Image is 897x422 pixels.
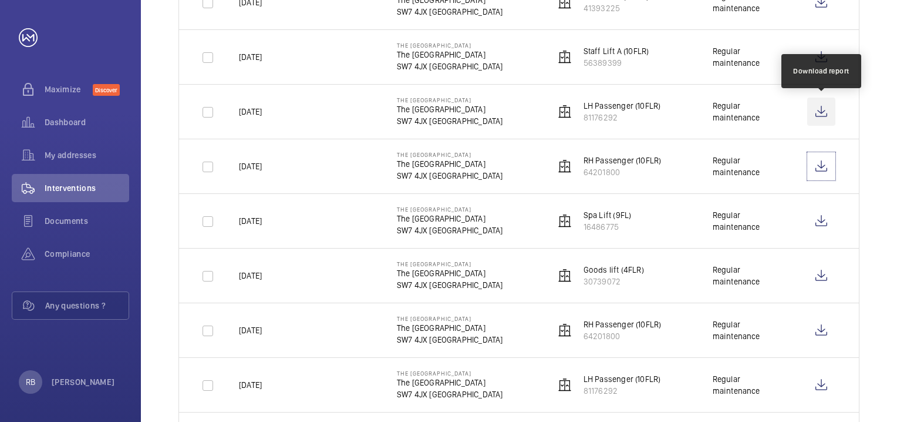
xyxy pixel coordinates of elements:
p: The [GEOGRAPHIC_DATA] [397,42,503,49]
p: 30739072 [584,276,644,287]
p: The [GEOGRAPHIC_DATA] [397,158,503,170]
p: The [GEOGRAPHIC_DATA] [397,260,503,267]
span: Any questions ? [45,300,129,312]
p: 81176292 [584,385,661,397]
p: [PERSON_NAME] [52,376,115,388]
p: 41393225 [584,2,649,14]
p: The [GEOGRAPHIC_DATA] [397,370,503,377]
p: LH Passenger (10FLR) [584,100,661,112]
span: Interventions [45,182,129,194]
p: Goods lift (4FLR) [584,264,644,276]
p: Spa Lift (9FL) [584,209,632,221]
p: Staff Lift A (10FLR) [584,45,649,57]
p: [DATE] [239,160,262,172]
img: elevator.svg [558,214,572,228]
p: The [GEOGRAPHIC_DATA] [397,151,503,158]
p: [DATE] [239,270,262,282]
p: SW7 4JX [GEOGRAPHIC_DATA] [397,279,503,291]
img: elevator.svg [558,323,572,337]
p: The [GEOGRAPHIC_DATA] [397,267,503,279]
img: elevator.svg [558,269,572,283]
p: 64201800 [584,166,662,178]
p: The [GEOGRAPHIC_DATA] [397,315,503,322]
p: The [GEOGRAPHIC_DATA] [397,322,503,334]
p: The [GEOGRAPHIC_DATA] [397,213,503,225]
p: 16486775 [584,221,632,233]
div: Regular maintenance [713,264,788,287]
span: Maximize [45,83,93,95]
img: elevator.svg [558,159,572,173]
div: Regular maintenance [713,100,788,123]
p: RB [26,376,35,388]
p: SW7 4JX [GEOGRAPHIC_DATA] [397,334,503,346]
span: Discover [93,84,120,96]
img: elevator.svg [558,50,572,64]
p: SW7 4JX [GEOGRAPHIC_DATA] [397,170,503,182]
p: The [GEOGRAPHIC_DATA] [397,377,503,388]
p: The [GEOGRAPHIC_DATA] [397,103,503,115]
div: Regular maintenance [713,373,788,397]
p: 81176292 [584,112,661,123]
div: Regular maintenance [713,209,788,233]
img: elevator.svg [558,105,572,119]
p: [DATE] [239,379,262,391]
p: The [GEOGRAPHIC_DATA] [397,49,503,61]
p: SW7 4JX [GEOGRAPHIC_DATA] [397,6,503,18]
p: SW7 4JX [GEOGRAPHIC_DATA] [397,61,503,72]
p: The [GEOGRAPHIC_DATA] [397,96,503,103]
p: [DATE] [239,324,262,336]
span: Documents [45,215,129,227]
p: LH Passenger (10FLR) [584,373,661,385]
span: Compliance [45,248,129,260]
p: RH Passenger (10FLR) [584,155,662,166]
p: The [GEOGRAPHIC_DATA] [397,206,503,213]
p: [DATE] [239,215,262,227]
span: Dashboard [45,116,129,128]
p: 64201800 [584,330,662,342]
p: SW7 4JX [GEOGRAPHIC_DATA] [397,388,503,400]
p: RH Passenger (10FLR) [584,319,662,330]
span: My addresses [45,149,129,161]
img: elevator.svg [558,378,572,392]
div: Download report [793,66,849,76]
div: Regular maintenance [713,319,788,342]
p: [DATE] [239,106,262,118]
p: 56389399 [584,57,649,69]
div: Regular maintenance [713,155,788,178]
p: SW7 4JX [GEOGRAPHIC_DATA] [397,115,503,127]
p: [DATE] [239,51,262,63]
p: SW7 4JX [GEOGRAPHIC_DATA] [397,225,503,236]
div: Regular maintenance [713,45,788,69]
